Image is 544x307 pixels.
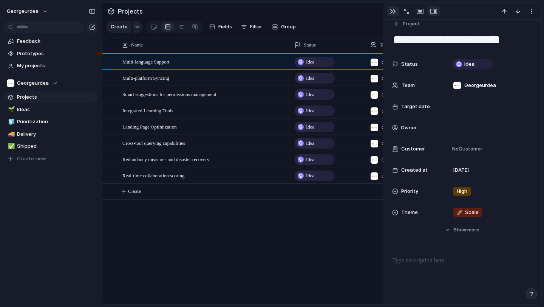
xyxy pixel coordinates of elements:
[122,106,173,115] span: Integrated Learning Tools
[467,226,479,234] span: more
[4,141,98,152] a: ✅Shipped
[17,118,96,126] span: Prioritization
[464,82,496,89] span: Georgeurdea
[4,116,98,127] a: 🧊Prioritization
[306,140,314,147] span: Idea
[401,124,417,132] span: Owner
[453,226,467,234] span: Show
[3,5,52,17] button: georgeurdea
[403,20,420,28] span: Project
[4,48,98,59] a: Prototypes
[8,105,13,114] div: 🌱
[7,8,39,15] span: georgeurdea
[17,50,96,57] span: Prototypes
[238,21,265,33] button: Filter
[391,19,422,29] button: Project
[17,37,96,45] span: Feedback
[382,91,407,99] span: Georgeurdea
[17,143,96,150] span: Shipped
[116,5,144,18] span: Projects
[4,104,98,115] a: 🌱Ideas
[382,124,407,131] span: Georgeurdea
[268,21,300,33] button: Group
[111,23,128,31] span: Create
[401,209,418,216] span: Theme
[382,140,407,147] span: Georgeurdea
[122,57,170,66] span: Multi-language Support
[8,130,13,138] div: 🚚
[106,21,131,33] button: Create
[8,118,13,126] div: 🧊
[17,79,49,87] span: Georgeurdea
[122,90,216,98] span: Smart suggestions for permissions management
[17,62,96,70] span: My projects
[7,106,14,113] button: 🌱
[17,106,96,113] span: Ideas
[401,166,428,174] span: Created at
[306,123,314,131] span: Idea
[382,156,407,164] span: Georgeurdea
[382,172,407,180] span: Georgeurdea
[218,23,232,31] span: Fields
[453,166,469,174] span: [DATE]
[122,122,177,131] span: Landing Page Optimization
[450,145,482,153] span: No Customer
[306,156,314,163] span: Idea
[4,153,98,164] button: Create view
[306,91,314,98] span: Idea
[402,82,415,89] span: Team
[4,91,98,103] a: Projects
[7,118,14,126] button: 🧊
[457,209,463,215] span: 🚀
[206,21,235,33] button: Fields
[306,107,314,115] span: Idea
[131,41,143,49] span: Name
[4,129,98,140] a: 🚚Delivery
[281,23,296,31] span: Group
[17,155,46,163] span: Create view
[382,59,407,66] span: Georgeurdea
[17,130,96,138] span: Delivery
[4,60,98,71] a: My projects
[4,78,98,89] button: Georgeurdea
[457,188,467,195] span: High
[401,103,430,110] span: Target date
[122,155,209,163] span: Redundancy measures and disaster recovery
[8,142,13,151] div: ✅
[401,188,418,195] span: Priority
[122,171,185,180] span: Real-time collaboration scoring
[382,75,407,82] span: Georgeurdea
[122,138,185,147] span: Cross-tool querying capabilities
[122,73,169,82] span: Multi-platform Syncing
[380,41,391,49] span: Team
[392,223,532,237] button: Showmore
[250,23,262,31] span: Filter
[401,145,425,153] span: Customer
[128,188,141,195] span: Create
[304,41,316,49] span: Status
[306,58,314,66] span: Idea
[306,172,314,180] span: Idea
[382,107,407,115] span: Georgeurdea
[7,143,14,150] button: ✅
[17,93,96,101] span: Projects
[7,130,14,138] button: 🚚
[306,74,314,82] span: Idea
[4,36,98,47] a: Feedback
[457,209,479,216] span: Scale
[464,60,474,68] span: Idea
[401,60,418,68] span: Status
